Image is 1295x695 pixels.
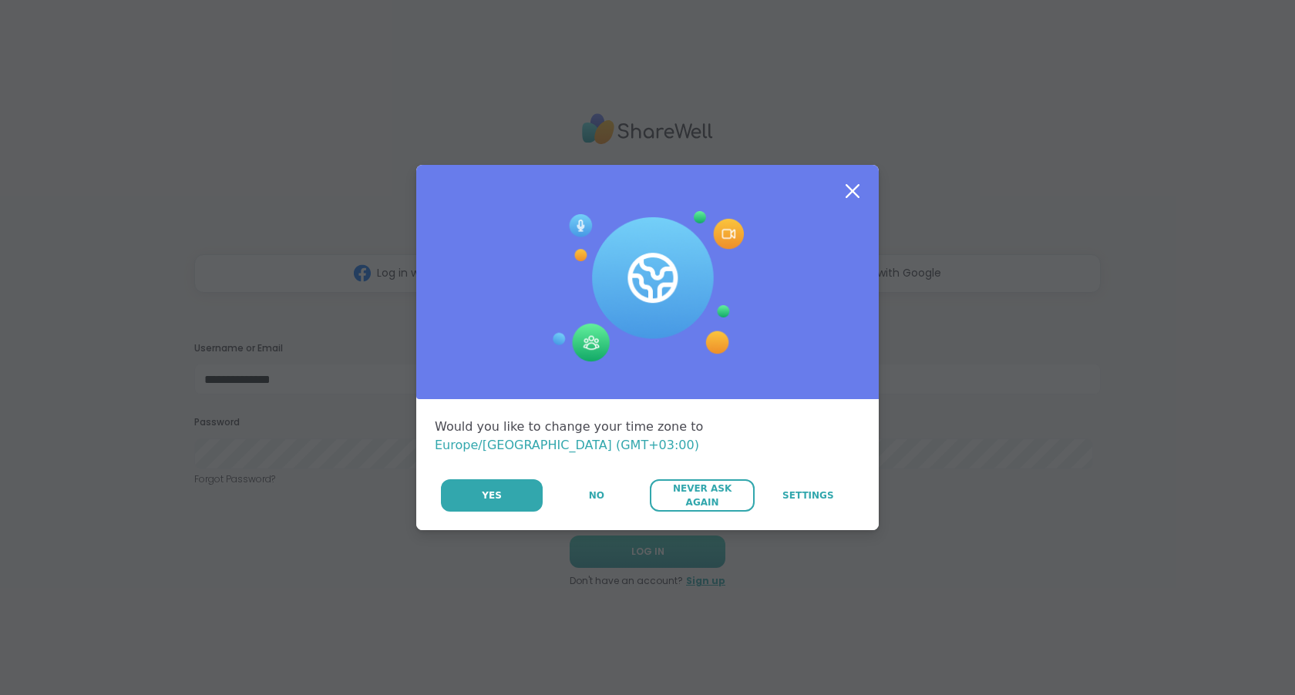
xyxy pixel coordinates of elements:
img: Session Experience [551,211,744,362]
button: Never Ask Again [650,479,754,512]
a: Settings [756,479,860,512]
button: No [544,479,648,512]
button: Yes [441,479,543,512]
span: Yes [482,489,502,502]
span: Settings [782,489,834,502]
span: No [589,489,604,502]
span: Never Ask Again [658,482,746,509]
div: Would you like to change your time zone to [435,418,860,455]
span: Europe/[GEOGRAPHIC_DATA] (GMT+03:00) [435,438,699,452]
